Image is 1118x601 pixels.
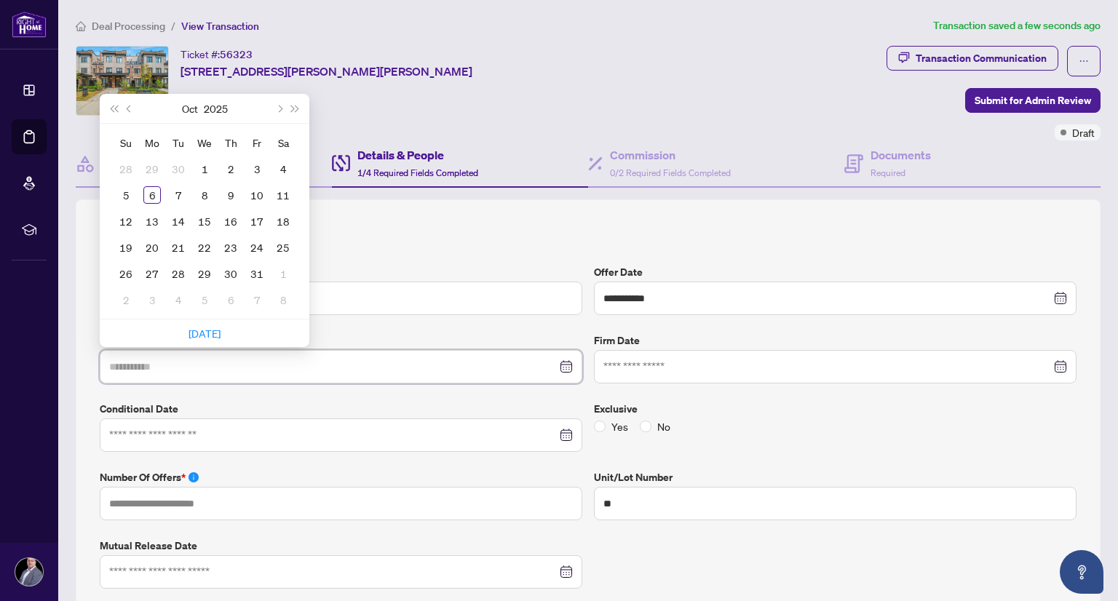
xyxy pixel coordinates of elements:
div: 5 [196,291,213,309]
label: Number of offers [100,469,582,485]
td: 2025-10-03 [244,156,270,182]
td: 2025-09-30 [165,156,191,182]
li: / [171,17,175,34]
div: 27 [143,265,161,282]
td: 2025-10-08 [191,182,218,208]
img: logo [12,11,47,38]
div: 13 [143,212,161,230]
button: Next month (PageDown) [271,94,287,123]
td: 2025-11-07 [244,287,270,313]
span: Deal Processing [92,20,165,33]
div: 24 [248,239,266,256]
th: Sa [270,130,296,156]
td: 2025-11-04 [165,287,191,313]
div: 8 [274,291,292,309]
button: Open asap [1060,550,1103,594]
div: 11 [274,186,292,204]
h2: Trade Details [100,223,1077,247]
td: 2025-10-29 [191,260,218,287]
div: 26 [117,265,135,282]
button: Last year (Control + left) [106,94,122,123]
span: [STREET_ADDRESS][PERSON_NAME][PERSON_NAME] [181,63,472,80]
td: 2025-10-26 [113,260,139,287]
div: 3 [248,160,266,178]
td: 2025-09-29 [139,156,165,182]
td: 2025-10-04 [270,156,296,182]
div: 23 [222,239,239,256]
button: Transaction Communication [887,46,1058,71]
td: 2025-10-06 [139,182,165,208]
button: Next year (Control + right) [288,94,304,123]
td: 2025-09-28 [113,156,139,182]
div: 20 [143,239,161,256]
td: 2025-10-01 [191,156,218,182]
div: 7 [248,291,266,309]
td: 2025-11-05 [191,287,218,313]
div: 14 [170,212,187,230]
td: 2025-10-02 [218,156,244,182]
div: 17 [248,212,266,230]
td: 2025-10-16 [218,208,244,234]
div: 5 [117,186,135,204]
label: Firm Date [594,333,1077,349]
div: 25 [274,239,292,256]
label: Closing Date [100,333,582,349]
td: 2025-10-18 [270,208,296,234]
div: 2 [222,160,239,178]
div: 1 [196,160,213,178]
h4: Commission [610,146,731,164]
td: 2025-10-15 [191,208,218,234]
label: Offer Date [594,264,1077,280]
span: 56323 [220,48,253,61]
td: 2025-10-25 [270,234,296,260]
th: Fr [244,130,270,156]
span: home [76,21,86,31]
button: Choose a year [204,94,228,123]
div: 4 [274,160,292,178]
button: Previous month (PageUp) [122,94,138,123]
div: 18 [274,212,292,230]
div: 15 [196,212,213,230]
td: 2025-11-03 [139,287,165,313]
div: 12 [117,212,135,230]
article: Transaction saved a few seconds ago [933,17,1101,34]
td: 2025-10-31 [244,260,270,287]
span: 1/4 Required Fields Completed [357,167,478,178]
span: ellipsis [1079,56,1089,66]
td: 2025-10-20 [139,234,165,260]
div: 8 [196,186,213,204]
div: 6 [143,186,161,204]
div: 6 [222,291,239,309]
span: Draft [1072,124,1095,140]
td: 2025-10-27 [139,260,165,287]
span: Submit for Admin Review [975,89,1091,112]
td: 2025-10-13 [139,208,165,234]
div: 9 [222,186,239,204]
div: 22 [196,239,213,256]
span: View Transaction [181,20,259,33]
img: IMG-N12430219_1.jpg [76,47,168,115]
label: Unit/Lot Number [594,469,1077,485]
img: Profile Icon [15,558,43,586]
td: 2025-10-23 [218,234,244,260]
h4: Documents [871,146,931,164]
span: 0/2 Required Fields Completed [610,167,731,178]
div: 10 [248,186,266,204]
div: 29 [196,265,213,282]
div: 30 [222,265,239,282]
td: 2025-10-09 [218,182,244,208]
td: 2025-11-06 [218,287,244,313]
td: 2025-10-30 [218,260,244,287]
td: 2025-11-01 [270,260,296,287]
label: Sold Price [100,264,582,280]
div: Ticket #: [181,46,253,63]
div: 28 [117,160,135,178]
div: Transaction Communication [916,47,1047,70]
span: No [651,418,676,434]
div: 16 [222,212,239,230]
div: 3 [143,291,161,309]
td: 2025-10-22 [191,234,218,260]
td: 2025-10-10 [244,182,270,208]
div: 19 [117,239,135,256]
th: Th [218,130,244,156]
